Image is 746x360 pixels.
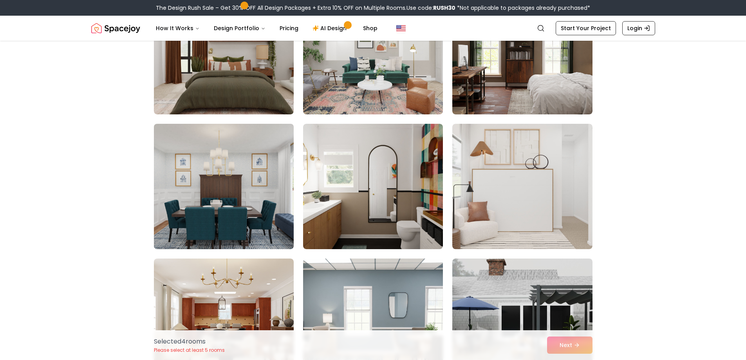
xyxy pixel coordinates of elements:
[156,4,590,12] div: The Design Rush Sale – Get 30% OFF All Design Packages + Extra 10% OFF on Multiple Rooms.
[91,16,655,41] nav: Global
[150,20,384,36] nav: Main
[208,20,272,36] button: Design Portfolio
[406,4,455,12] span: Use code:
[433,4,455,12] b: RUSH30
[306,20,355,36] a: AI Design
[154,347,225,353] p: Please select at least 5 rooms
[91,20,140,36] a: Spacejoy
[273,20,305,36] a: Pricing
[396,24,406,33] img: United States
[622,21,655,35] a: Login
[357,20,384,36] a: Shop
[150,121,297,252] img: Room room-4
[455,4,590,12] span: *Not applicable to packages already purchased*
[452,124,592,249] img: Room room-6
[303,124,443,249] img: Room room-5
[556,21,616,35] a: Start Your Project
[91,20,140,36] img: Spacejoy Logo
[154,337,225,346] p: Selected 4 room s
[150,20,206,36] button: How It Works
